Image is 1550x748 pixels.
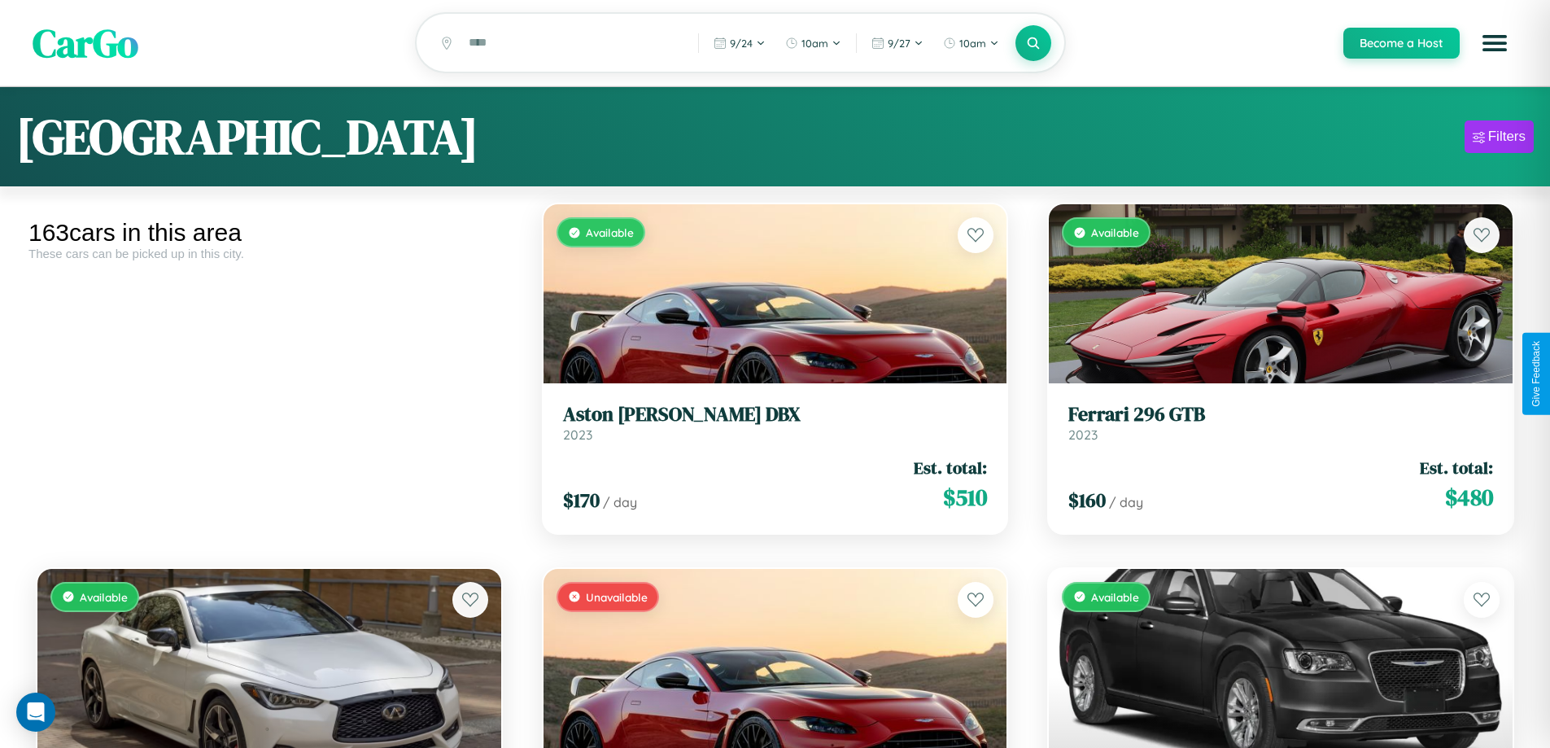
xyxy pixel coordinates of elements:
span: 2023 [1068,426,1098,443]
button: 9/27 [863,30,932,56]
span: 9 / 24 [730,37,753,50]
span: Unavailable [586,590,648,604]
span: Available [1091,225,1139,239]
button: 10am [935,30,1007,56]
button: Become a Host [1343,28,1460,59]
span: 2023 [563,426,592,443]
button: 10am [777,30,849,56]
button: Filters [1465,120,1534,153]
span: Available [1091,590,1139,604]
button: Open menu [1472,20,1517,66]
span: Est. total: [914,456,987,479]
span: $ 160 [1068,487,1106,514]
span: 10am [959,37,986,50]
div: Give Feedback [1530,341,1542,407]
div: 163 cars in this area [28,219,510,247]
div: Open Intercom Messenger [16,693,55,732]
span: 9 / 27 [888,37,910,50]
span: / day [603,494,637,510]
div: Filters [1488,129,1526,145]
h3: Aston [PERSON_NAME] DBX [563,403,988,426]
span: / day [1109,494,1143,510]
div: These cars can be picked up in this city. [28,247,510,260]
span: $ 170 [563,487,600,514]
span: 10am [801,37,828,50]
h3: Ferrari 296 GTB [1068,403,1493,426]
span: $ 510 [943,481,987,514]
h1: [GEOGRAPHIC_DATA] [16,103,478,170]
span: CarGo [33,16,138,70]
span: Available [586,225,634,239]
a: Aston [PERSON_NAME] DBX2023 [563,403,988,443]
span: $ 480 [1445,481,1493,514]
span: Available [80,590,128,604]
button: 9/24 [705,30,774,56]
span: Est. total: [1420,456,1493,479]
a: Ferrari 296 GTB2023 [1068,403,1493,443]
